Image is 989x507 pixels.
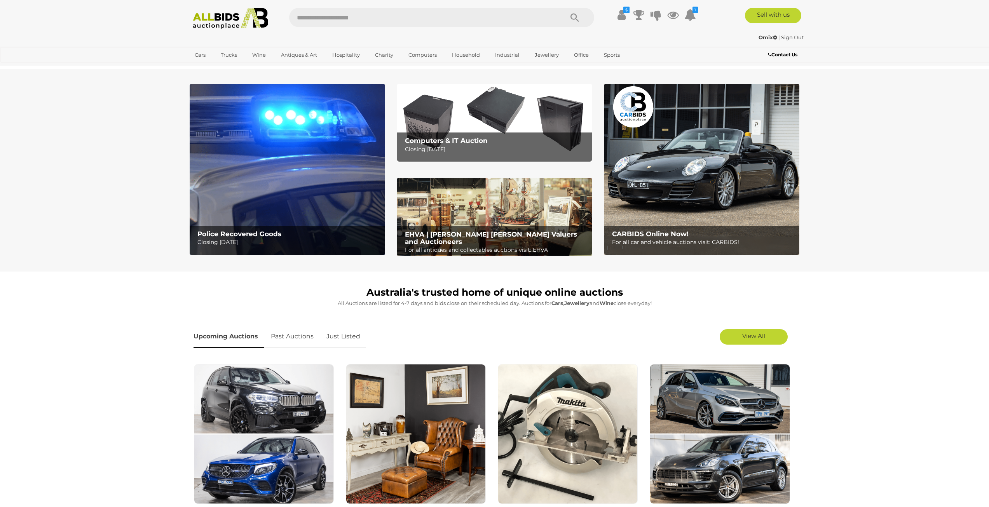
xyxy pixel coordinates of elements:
a: Industrial [490,49,525,61]
img: Tools and Hardware Auction [498,364,638,504]
img: EHVA Emporium [346,364,486,504]
a: CARBIDS Online Now! CARBIDS Online Now! For all car and vehicle auctions visit: CARBIDS! [604,84,799,255]
a: Upcoming Auctions [194,325,264,348]
b: Police Recovered Goods [197,230,281,238]
p: Closing [DATE] [197,237,380,247]
a: Contact Us [768,51,799,59]
b: CARBIDS Online Now! [612,230,689,238]
p: Closing [DATE] [405,145,588,154]
b: Computers & IT Auction [405,137,488,145]
strong: Wine [600,300,614,306]
i: 1 [692,7,698,13]
a: Office [569,49,594,61]
a: Jewellery [530,49,564,61]
a: Cars [190,49,211,61]
a: $ [616,8,628,22]
img: EHVA | Evans Hastings Valuers and Auctioneers [397,178,592,256]
a: Sign Out [781,34,804,40]
strong: Omix [759,34,777,40]
a: 1 [684,8,696,22]
a: Computers & IT Auction Computers & IT Auction Closing [DATE] [397,84,592,162]
a: Antiques & Art [276,49,322,61]
a: Omix [759,34,778,40]
img: Computers & IT Auction [397,84,592,162]
p: For all car and vehicle auctions visit: CARBIDS! [612,237,795,247]
img: Premium and Prestige Cars [194,364,334,504]
b: EHVA | [PERSON_NAME] [PERSON_NAME] Valuers and Auctioneers [405,230,577,246]
a: Just Listed [321,325,366,348]
a: Hospitality [327,49,365,61]
a: Police Recovered Goods Police Recovered Goods Closing [DATE] [190,84,385,255]
a: Trucks [216,49,242,61]
img: CARBIDS Online Now! [604,84,799,255]
a: [GEOGRAPHIC_DATA] [190,61,255,74]
p: All Auctions are listed for 4-7 days and bids close on their scheduled day. Auctions for , and cl... [194,299,796,308]
strong: Cars [551,300,563,306]
a: Sell with us [745,8,801,23]
p: For all antiques and collectables auctions visit: EHVA [405,245,588,255]
img: Allbids.com.au [188,8,273,29]
a: Computers [403,49,442,61]
button: Search [555,8,594,27]
a: Sports [599,49,625,61]
span: | [778,34,780,40]
i: $ [623,7,630,13]
a: Charity [370,49,398,61]
img: Police Recovered Goods [190,84,385,255]
a: Household [447,49,485,61]
a: View All [720,329,788,345]
b: Contact Us [768,52,797,57]
a: Wine [247,49,271,61]
h1: Australia's trusted home of unique online auctions [194,287,796,298]
a: Past Auctions [265,325,319,348]
a: EHVA | Evans Hastings Valuers and Auctioneers EHVA | [PERSON_NAME] [PERSON_NAME] Valuers and Auct... [397,178,592,256]
img: Sydney Car Auctions [650,364,790,504]
strong: Jewellery [564,300,590,306]
span: View All [742,332,765,340]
